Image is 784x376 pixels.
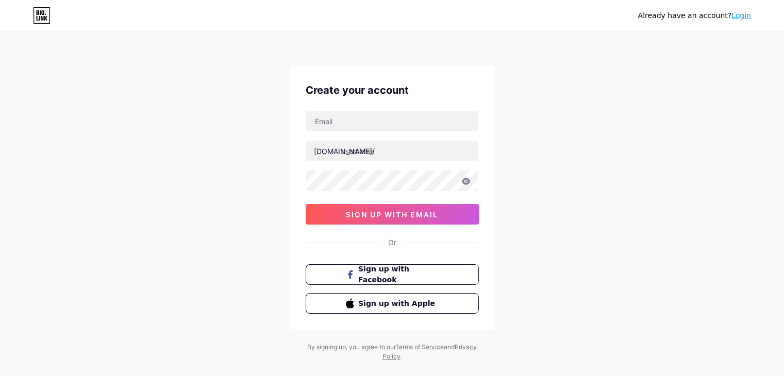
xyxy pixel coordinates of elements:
button: Sign up with Facebook [306,264,479,285]
span: Sign up with Facebook [358,264,438,285]
span: sign up with email [346,210,438,219]
a: Login [731,11,751,20]
div: [DOMAIN_NAME]/ [314,146,375,157]
button: sign up with email [306,204,479,225]
div: Or [388,237,396,248]
input: username [306,141,478,161]
input: Email [306,111,478,131]
a: Terms of Service [395,343,444,351]
button: Sign up with Apple [306,293,479,314]
div: Already have an account? [638,10,751,21]
div: By signing up, you agree to our and . [305,343,480,361]
div: Create your account [306,82,479,98]
span: Sign up with Apple [358,298,438,309]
